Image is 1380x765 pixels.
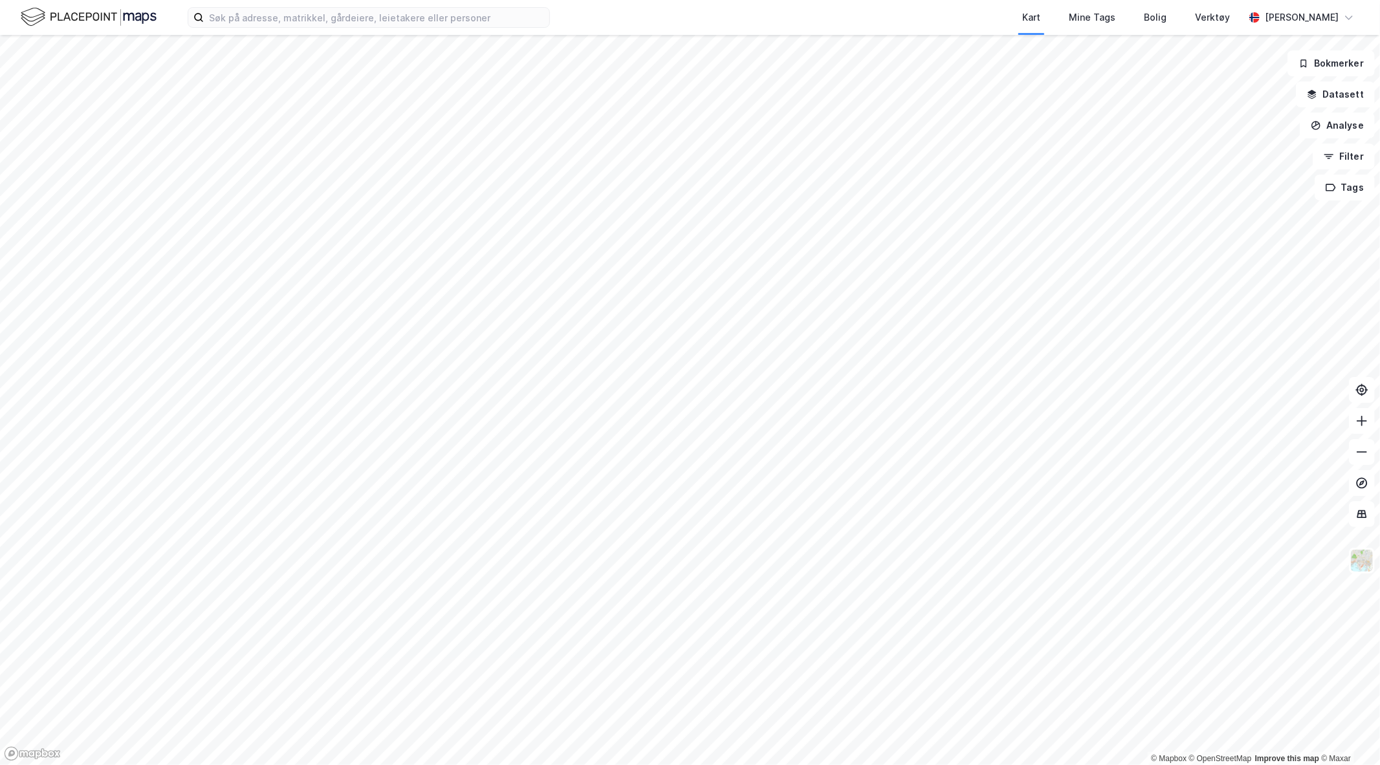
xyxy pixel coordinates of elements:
[1315,175,1375,200] button: Tags
[1350,548,1374,573] img: Z
[1144,10,1166,25] div: Bolig
[1189,754,1252,763] a: OpenStreetMap
[1296,81,1375,107] button: Datasett
[1315,703,1380,765] div: Kontrollprogram for chat
[1195,10,1230,25] div: Verktøy
[1313,144,1375,169] button: Filter
[1265,10,1339,25] div: [PERSON_NAME]
[4,746,61,761] a: Mapbox homepage
[1151,754,1187,763] a: Mapbox
[1022,10,1040,25] div: Kart
[204,8,549,27] input: Søk på adresse, matrikkel, gårdeiere, leietakere eller personer
[1069,10,1115,25] div: Mine Tags
[1255,754,1319,763] a: Improve this map
[1300,113,1375,138] button: Analyse
[21,6,157,28] img: logo.f888ab2527a4732fd821a326f86c7f29.svg
[1287,50,1375,76] button: Bokmerker
[1315,703,1380,765] iframe: Chat Widget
